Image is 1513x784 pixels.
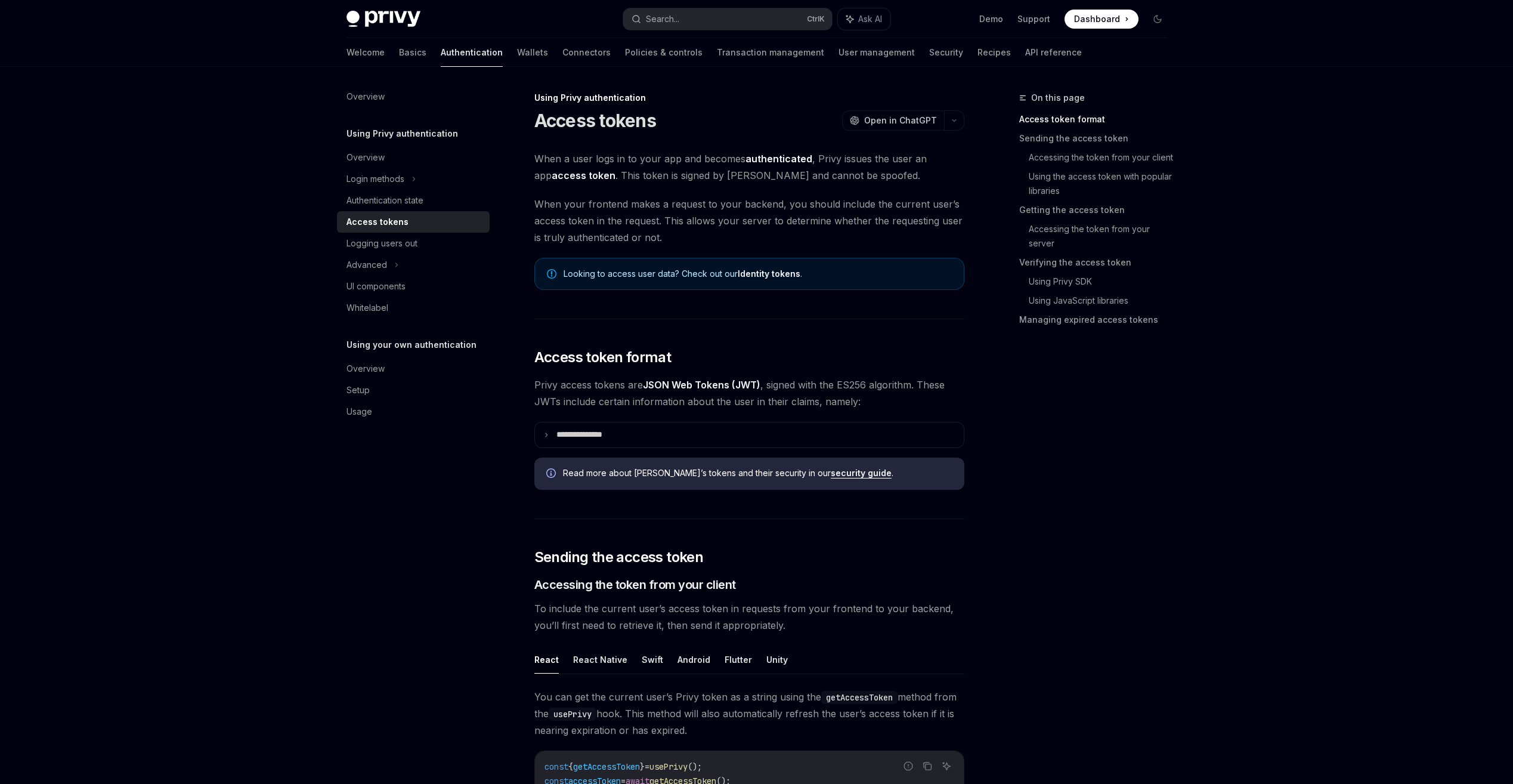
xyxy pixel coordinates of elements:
span: Sending the access token [534,548,704,567]
a: Whitelabel [337,297,490,319]
div: Overview [346,89,385,104]
span: On this page [1031,91,1085,105]
a: Getting the access token [1019,200,1177,220]
a: Using the access token with popular libraries [1029,167,1177,200]
a: Authentication state [337,190,490,211]
a: Access token format [1019,110,1177,129]
span: When a user logs in to your app and becomes , Privy issues the user an app . This token is signed... [534,150,964,184]
div: Setup [346,383,370,397]
div: Overview [346,362,385,376]
a: Overview [337,358,490,379]
a: Verifying the access token [1019,253,1177,272]
div: Overview [346,150,385,165]
button: React Native [573,646,627,674]
button: Android [677,646,710,674]
a: Accessing the token from your client [1029,148,1177,167]
div: Search... [646,12,679,26]
span: Privy access tokens are , signed with the ES256 algorithm. These JWTs include certain information... [534,376,964,410]
a: Using JavaScript libraries [1029,291,1177,310]
a: Logging users out [337,233,490,254]
button: Unity [766,646,788,674]
span: Access token format [534,348,672,367]
button: Swift [642,646,663,674]
a: UI components [337,276,490,297]
button: Copy the contents from the code block [920,758,935,774]
svg: Note [547,269,556,279]
img: dark logo [346,11,420,27]
button: Open in ChatGPT [842,110,944,131]
a: Welcome [346,38,385,67]
a: Connectors [562,38,611,67]
a: Access tokens [337,211,490,233]
h5: Using your own authentication [346,338,477,352]
button: Flutter [725,646,752,674]
a: Demo [979,13,1003,25]
a: Setup [337,379,490,401]
strong: authenticated [745,153,812,165]
a: Wallets [517,38,548,67]
button: React [534,646,559,674]
span: Dashboard [1074,13,1120,25]
a: Authentication [441,38,503,67]
a: Support [1017,13,1050,25]
div: UI components [346,279,406,294]
div: Authentication state [346,193,423,208]
a: Managing expired access tokens [1019,310,1177,329]
a: Policies & controls [625,38,703,67]
div: Usage [346,405,372,419]
button: Search...CtrlK [623,8,832,30]
span: Ask AI [858,13,882,25]
div: Whitelabel [346,301,388,315]
a: Security [929,38,963,67]
div: Login methods [346,172,404,186]
a: Accessing the token from your server [1029,220,1177,253]
span: getAccessToken [573,761,640,772]
span: Accessing the token from your client [534,576,736,593]
span: Read more about [PERSON_NAME]’s tokens and their security in our . [563,467,952,479]
span: Looking to access user data? Check out our . [564,268,952,280]
button: Report incorrect code [901,758,916,774]
code: usePrivy [549,708,596,721]
span: Open in ChatGPT [864,115,937,126]
span: const [544,761,568,772]
span: Ctrl K [807,14,825,24]
a: Using Privy SDK [1029,272,1177,291]
a: Recipes [977,38,1011,67]
code: getAccessToken [821,691,898,704]
a: Basics [399,38,426,67]
a: User management [839,38,915,67]
span: } [640,761,645,772]
span: You can get the current user’s Privy token as a string using the method from the hook. This metho... [534,689,964,739]
span: To include the current user’s access token in requests from your frontend to your backend, you’ll... [534,600,964,634]
button: Ask AI [939,758,954,774]
svg: Info [546,468,558,480]
a: API reference [1025,38,1082,67]
div: Using Privy authentication [534,92,964,104]
div: Advanced [346,258,387,272]
a: Usage [337,401,490,422]
a: JSON Web Tokens (JWT) [643,379,760,391]
a: Overview [337,147,490,168]
h1: Access tokens [534,110,656,131]
span: usePrivy [649,761,688,772]
a: security guide [831,468,892,479]
span: When your frontend makes a request to your backend, you should include the current user’s access ... [534,196,964,246]
button: Toggle dark mode [1148,10,1167,29]
a: Transaction management [717,38,824,67]
span: { [568,761,573,772]
a: Identity tokens [738,268,800,279]
a: Dashboard [1065,10,1138,29]
span: (); [688,761,702,772]
span: = [645,761,649,772]
strong: access token [552,169,615,181]
div: Logging users out [346,236,417,251]
div: Access tokens [346,215,409,229]
a: Sending the access token [1019,129,1177,148]
h5: Using Privy authentication [346,126,458,141]
button: Ask AI [838,8,890,30]
a: Overview [337,86,490,107]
